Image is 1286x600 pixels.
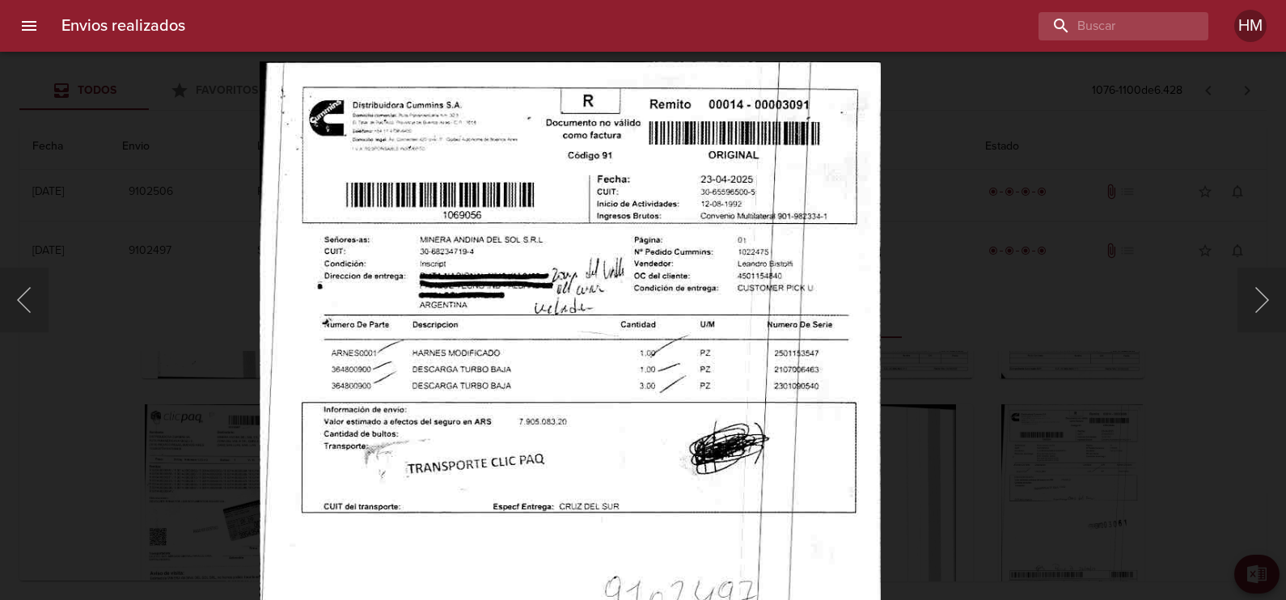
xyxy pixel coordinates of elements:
[1234,10,1267,42] div: Abrir información de usuario
[1039,12,1181,40] input: buscar
[1237,268,1286,332] button: Siguiente
[10,6,49,45] button: menu
[61,13,185,39] h6: Envios realizados
[1234,10,1267,42] div: HM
